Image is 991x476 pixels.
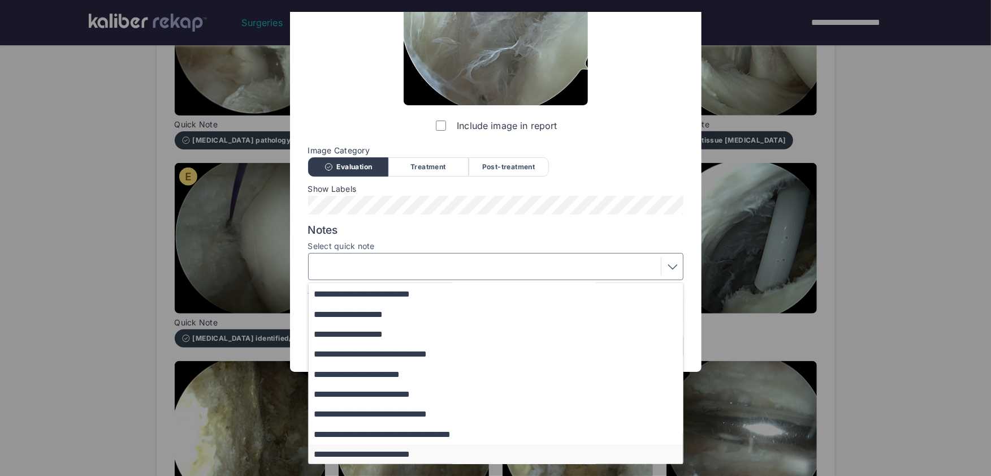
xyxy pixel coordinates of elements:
label: Include image in report [434,114,557,137]
div: Treatment [388,157,469,177]
div: Post-treatment [469,157,549,177]
span: Notes [308,224,683,237]
label: Select quick note [308,242,683,251]
span: Show Labels [308,185,683,194]
input: Include image in report [436,121,446,131]
span: Image Category [308,146,683,155]
div: Evaluation [308,157,388,177]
